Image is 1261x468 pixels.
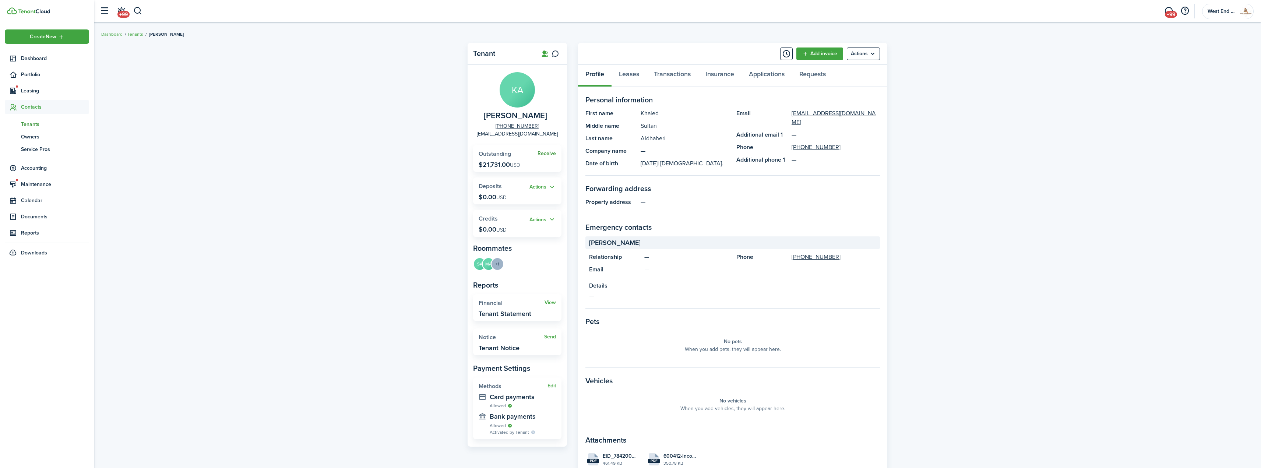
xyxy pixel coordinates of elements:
[500,72,535,108] avatar-text: KA
[589,265,641,274] panel-main-title: Email
[529,183,556,191] button: Open menu
[780,47,793,60] button: Timeline
[21,54,89,62] span: Dashboard
[473,257,486,272] a: SA
[641,122,729,130] panel-main-description: Sultan
[585,94,880,105] panel-main-section-title: Personal information
[529,215,556,224] button: Actions
[847,47,880,60] button: Open menu
[1162,2,1176,21] a: Messaging
[484,111,547,120] span: Khaled Aldhaheri
[1165,11,1177,18] span: +99
[641,198,880,207] panel-main-description: —
[585,122,637,130] panel-main-title: Middle name
[719,397,746,405] panel-main-placeholder-title: No vehicles
[479,334,544,341] widget-stats-title: Notice
[486,257,495,272] a: MA
[21,249,47,257] span: Downloads
[7,7,17,14] img: TenantCloud
[496,122,539,130] a: [PHONE_NUMBER]
[21,164,89,172] span: Accounting
[585,159,637,168] panel-main-title: Date of birth
[792,253,841,261] a: [PHONE_NUMBER]
[490,429,529,436] span: Activated by Tenant
[490,402,506,409] span: Allowed
[5,226,89,240] a: Reports
[589,281,876,290] panel-main-title: Details
[117,11,130,18] span: +99
[585,198,637,207] panel-main-title: Property address
[479,344,519,352] widget-stats-description: Tenant Notice
[663,460,698,467] file-size: 350.78 KB
[149,31,184,38] span: [PERSON_NAME]
[603,452,637,460] span: EID_784200484028640.pdf
[585,316,880,327] panel-main-section-title: Pets
[496,226,507,234] span: USD
[21,71,89,78] span: Portfolio
[544,334,556,340] a: Send
[495,257,504,271] button: Open menu
[736,109,788,127] panel-main-title: Email
[114,2,128,21] a: Notifications
[648,453,660,465] file-icon: File
[641,109,729,118] panel-main-description: Khaled
[847,47,880,60] menu-btn: Actions
[585,375,880,386] panel-main-section-title: Vehicles
[589,292,876,301] panel-main-description: —
[479,214,498,223] span: Credits
[736,143,788,152] panel-main-title: Phone
[585,147,637,155] panel-main-title: Company name
[490,413,556,420] widget-stats-description: Bank payments
[587,453,599,465] file-icon: File
[644,253,729,261] panel-main-description: —
[589,238,641,248] span: [PERSON_NAME]
[641,147,729,155] panel-main-description: —
[127,31,143,38] a: Tenants
[21,87,89,95] span: Leasing
[21,103,89,111] span: Contacts
[547,383,556,389] button: Edit
[792,109,880,127] a: [EMAIL_ADDRESS][DOMAIN_NAME]
[1208,9,1237,14] span: West End Property Management
[796,47,843,60] a: Add invoice
[585,109,637,118] panel-main-title: First name
[97,4,111,18] button: Open sidebar
[479,149,511,158] span: Outstanding
[477,130,558,138] a: [EMAIL_ADDRESS][DOMAIN_NAME]
[21,229,89,237] span: Reports
[529,183,556,191] button: Actions
[490,422,506,429] span: Allowed
[680,405,785,412] panel-main-placeholder-description: When you add vehicles, they will appear here.
[133,5,142,17] button: Search
[529,215,556,224] button: Open menu
[21,197,89,204] span: Calendar
[101,31,123,38] a: Dashboard
[587,459,599,463] file-extension: pdf
[479,161,520,168] p: $21,731.00
[30,34,56,39] span: Create New
[589,253,641,261] panel-main-title: Relationship
[585,434,880,446] panel-main-section-title: Attachments
[585,222,880,233] panel-main-section-title: Emergency contacts
[483,258,494,270] avatar-text: MA
[21,213,89,221] span: Documents
[5,51,89,66] a: Dashboard
[792,143,841,152] a: [PHONE_NUMBER]
[479,300,545,306] widget-stats-title: Financial
[585,183,880,194] panel-main-section-title: Forwarding address
[736,130,788,139] panel-main-title: Additional email 1
[21,180,89,188] span: Maintenance
[21,133,89,141] span: Owners
[479,383,547,390] widget-stats-title: Methods
[603,460,637,467] file-size: 461.49 KB
[5,130,89,143] a: Owners
[479,182,502,190] span: Deposits
[647,65,698,87] a: Transactions
[18,9,50,14] img: TenantCloud
[538,151,556,156] widget-stats-action: Receive
[648,459,660,463] file-extension: pdf
[479,226,507,233] p: $0.00
[479,193,507,201] p: $0.00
